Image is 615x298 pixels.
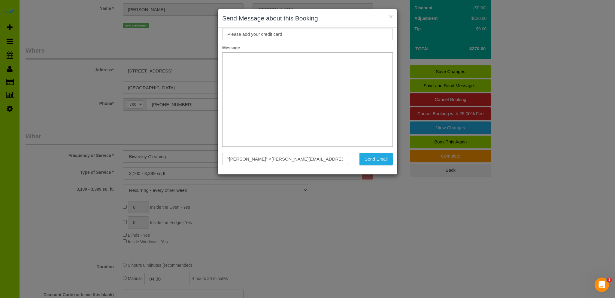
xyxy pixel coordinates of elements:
button: Send Email [359,153,393,165]
label: Message [218,45,397,51]
h3: Send Message about this Booking [222,14,393,23]
iframe: Intercom live chat [595,278,609,292]
iframe: Rich Text Editor, editor1 [223,53,392,146]
button: × [389,13,393,20]
span: 1 [607,278,612,282]
input: Subject [222,28,393,40]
